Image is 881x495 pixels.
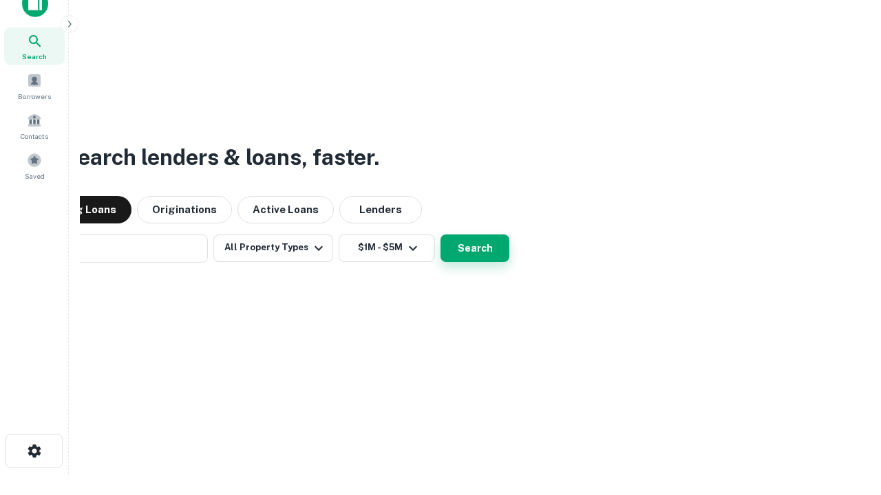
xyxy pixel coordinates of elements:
[237,196,334,223] button: Active Loans
[4,147,65,184] a: Saved
[812,385,881,451] iframe: Chat Widget
[339,196,422,223] button: Lenders
[440,234,509,262] button: Search
[18,91,51,102] span: Borrowers
[137,196,232,223] button: Originations
[4,27,65,65] a: Search
[25,170,45,181] span: Saved
[339,234,435,262] button: $1M - $5M
[213,234,333,262] button: All Property Types
[4,107,65,144] a: Contacts
[21,131,48,142] span: Contacts
[22,51,47,62] span: Search
[63,141,379,174] h3: Search lenders & loans, faster.
[4,67,65,104] a: Borrowers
